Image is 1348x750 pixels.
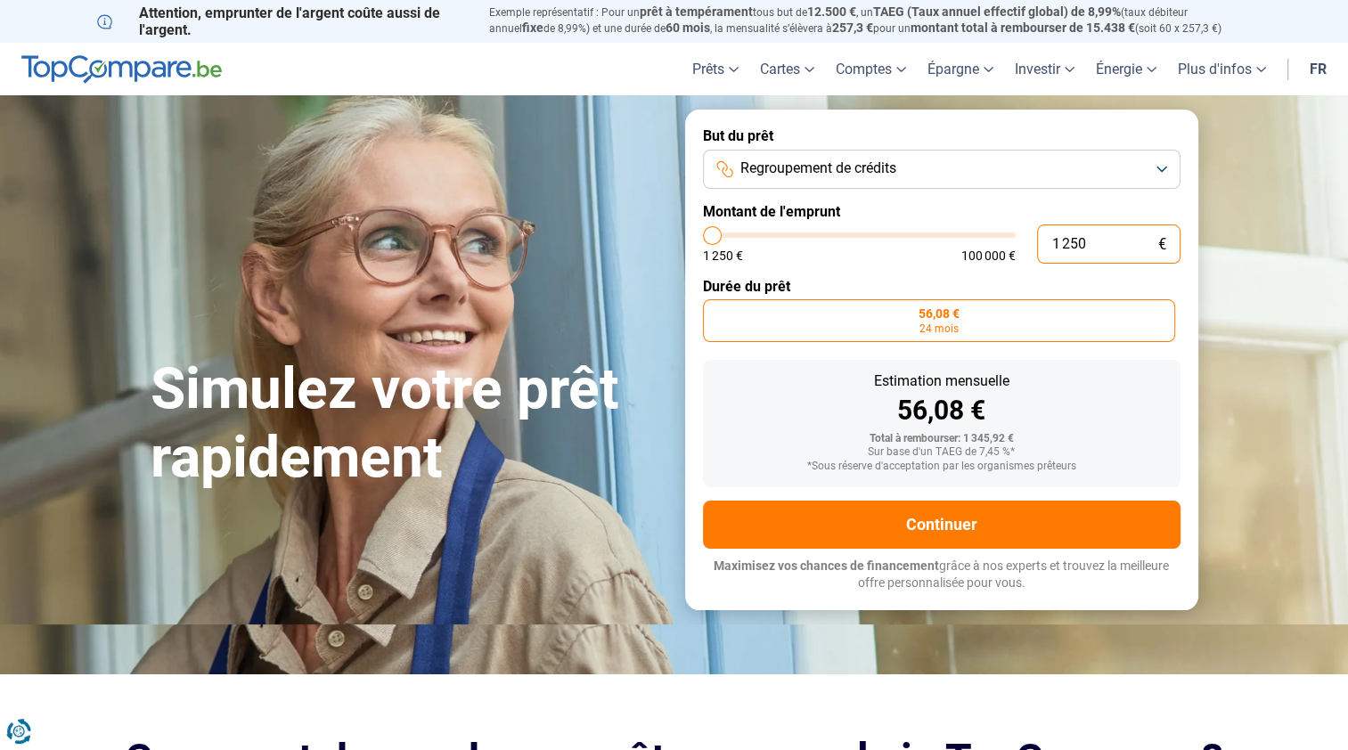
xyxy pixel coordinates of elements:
a: Investir [1004,43,1085,95]
button: Regroupement de crédits [703,150,1181,189]
label: Durée du prêt [703,278,1181,295]
span: TAEG (Taux annuel effectif global) de 8,99% [873,4,1121,19]
a: Prêts [682,43,749,95]
span: 60 mois [666,20,710,35]
a: fr [1299,43,1337,95]
a: Comptes [825,43,917,95]
a: Énergie [1085,43,1167,95]
span: 12.500 € [807,4,856,19]
label: But du prêt [703,127,1181,144]
div: *Sous réserve d'acceptation par les organismes prêteurs [717,461,1166,473]
a: Épargne [917,43,1004,95]
a: Plus d'infos [1167,43,1277,95]
span: 1 250 € [703,249,743,262]
p: Exemple représentatif : Pour un tous but de , un (taux débiteur annuel de 8,99%) et une durée de ... [489,4,1252,37]
span: Maximisez vos chances de financement [714,558,939,573]
button: Continuer [703,501,1181,549]
div: Estimation mensuelle [717,374,1166,388]
span: Regroupement de crédits [740,159,896,178]
div: Total à rembourser: 1 345,92 € [717,433,1166,445]
span: 24 mois [919,323,959,334]
span: 257,3 € [832,20,873,35]
p: grâce à nos experts et trouvez la meilleure offre personnalisée pour vous. [703,558,1181,592]
span: 100 000 € [961,249,1016,262]
span: fixe [522,20,543,35]
div: 56,08 € [717,397,1166,424]
a: Cartes [749,43,825,95]
h1: Simulez votre prêt rapidement [151,355,664,493]
span: montant total à rembourser de 15.438 € [911,20,1135,35]
div: Sur base d'un TAEG de 7,45 %* [717,446,1166,459]
span: 56,08 € [919,307,960,320]
img: TopCompare [21,55,222,84]
span: prêt à tempérament [640,4,753,19]
label: Montant de l'emprunt [703,203,1181,220]
p: Attention, emprunter de l'argent coûte aussi de l'argent. [97,4,468,38]
span: € [1158,237,1166,252]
